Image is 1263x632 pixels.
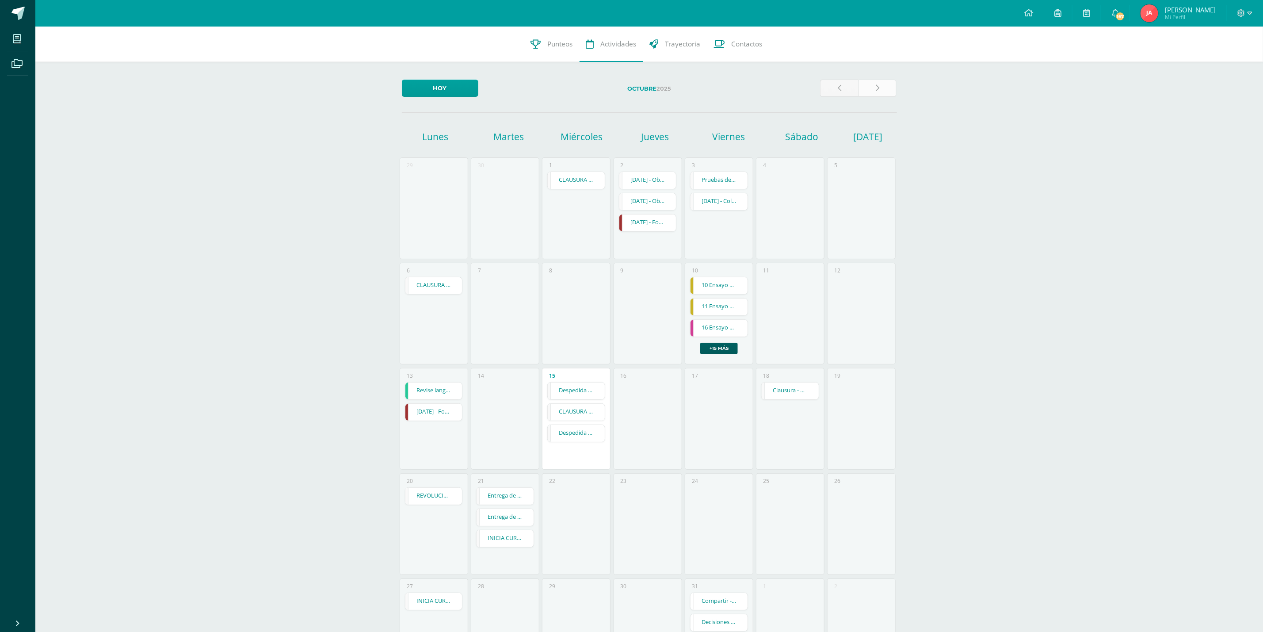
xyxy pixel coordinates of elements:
span: 167 [1115,11,1125,21]
div: CLAUSURA - Ensayo de Actos - PREPRIMARIA | Evento [547,172,605,189]
div: 18 [763,372,769,379]
a: CLAUSURA - Finalizan Ensayos de [MEDICAL_DATA] - PREPRIMARIA [548,404,605,421]
div: 4 [763,161,766,169]
div: 27 [407,582,413,590]
div: 11 [763,267,769,274]
div: 7 [478,267,481,274]
div: 20 [407,477,413,485]
div: Clausura - PREPRIMARIA | Evento [761,382,819,400]
a: CLAUSURA - Ensayo de [MEDICAL_DATA] - PREPRIMARIA [548,172,605,189]
div: INICIA CURSO DE RECUPERACIÓN | Evento [405,593,463,610]
a: Entrega de Calificaciones 4B [477,509,534,526]
strong: Octubre [627,85,656,92]
div: 29 [549,582,555,590]
a: Decisiones - Elegir Sabiamente [691,614,748,631]
div: DÍA DEL NIÑO - Obra Social - Solo asiste SECUNDARIA. | Evento [619,172,677,189]
a: Revise language from course part 1 [405,383,462,399]
div: 24 [692,477,698,485]
span: Mi Perfil [1165,13,1216,21]
div: 23 [621,477,627,485]
h1: Miércoles [546,130,617,143]
div: 14 [478,372,484,379]
div: 19 [834,372,840,379]
label: 2025 [485,80,813,98]
img: 9c6a59e434e10fb77a9e310283eced5c.png [1141,4,1158,22]
div: Entrega de Calificaciones 4B | Evento [476,509,534,526]
div: DÍA DEL NIÑO - Obra Social - NO HAY CLASES | Evento [619,193,677,211]
span: [PERSON_NAME] [1165,5,1216,14]
a: REVOLUCIÓN 20 DE OCTUBRE - Asueto [405,488,462,505]
div: Despedida - PREPRIMARIA | Evento [547,425,605,442]
a: Trayectoria [643,27,707,62]
a: Contactos [707,27,769,62]
a: Despedida - PREPRIMARIA [548,425,605,442]
div: 30 [478,161,484,169]
div: 31 [692,582,698,590]
div: 22 [549,477,555,485]
div: Despedida - PREPRIMARIA | Evento [547,382,605,400]
div: 29 [407,161,413,169]
span: Actividades [601,39,637,49]
div: 2 [834,582,837,590]
div: 15 [549,372,555,379]
div: 16 Ensayo de Clausura 2025 | Tarea [690,319,748,337]
div: 9 [621,267,624,274]
div: Compartir - Generosidad y Comunidad | Tarea [690,593,748,610]
a: [DATE] - Colegio [PERSON_NAME] [691,193,748,210]
div: 25 [763,477,769,485]
div: Entrega de Calificaciones 4B | Evento [476,487,534,505]
h1: Lunes [400,130,471,143]
a: Hoy [402,80,478,97]
a: [DATE] - Formación en el escenario (Entrada y Salida) #5 [405,404,462,421]
div: 1 [763,582,766,590]
a: 11 Ensayo de Clausura 2025 [691,299,748,315]
a: Compartir - Generosidad y Comunidad [691,593,748,610]
div: 28 [478,582,484,590]
div: REVOLUCIÓN 20 DE OCTUBRE - Asueto | Evento [405,487,463,505]
div: 2 [621,161,624,169]
a: +15 más [700,343,738,354]
a: [DATE] - Obra Social - Solo asiste SECUNDARIA. [619,172,676,189]
a: CLAUSURA - Inician los Ensayos de [MEDICAL_DATA] - PREPRIMARIA [405,277,462,294]
div: Revise language from course part 1 | Tarea [405,382,463,400]
div: Decisiones - Elegir Sabiamente | Tarea [690,614,748,632]
a: Actividades [580,27,643,62]
a: Despedida - PREPRIMARIA [548,383,605,399]
a: [DATE] - Obra Social - NO HAY CLASES [619,193,676,210]
div: 3 [692,161,695,169]
div: 21 [478,477,484,485]
h1: [DATE] [853,130,864,143]
div: 17 [692,372,698,379]
a: Clausura - PREPRIMARIA [762,383,819,399]
div: Octubre 7 - Formación en el escenario (Entrada y Salida) #5 | Tarea [405,403,463,421]
div: DÍA DEL NIÑO - Colegio Valles | Evento [690,193,748,211]
h1: Viernes [693,130,764,143]
div: 26 [834,477,840,485]
a: Pruebas de Admisión [691,172,748,189]
div: 6 [407,267,410,274]
div: 5 [834,161,837,169]
div: 12 [834,267,840,274]
div: 1 [549,161,552,169]
span: Trayectoria [665,39,701,49]
div: CLAUSURA - Finalizan Ensayos de Actos - PREPRIMARIA | Evento [547,403,605,421]
h1: Martes [473,130,544,143]
div: 30 [621,582,627,590]
div: 11 Ensayo de Clausura 2025 | Tarea [690,298,748,316]
div: 16 [621,372,627,379]
a: INICIA CURSO DE RECUPERACIÓN [405,593,462,610]
h1: Jueves [620,130,691,143]
div: CLAUSURA - Inician los Ensayos de Actos - PREPRIMARIA | Evento [405,277,463,295]
span: Punteos [548,39,573,49]
div: 10 [692,267,698,274]
a: Entrega de Calificaciones 4B [477,488,534,505]
div: 10 Ensayo de Clausura 2025 | Tarea [690,277,748,295]
a: 16 Ensayo de Clausura 2025 [691,320,748,337]
h1: Sábado [767,130,837,143]
div: INICIA CURSO DE ADAPTACIÓN - ALUMNOS DE PRIMER INGRESO DE PREPRIMARIA | Evento [476,530,534,548]
div: 13 [407,372,413,379]
span: Contactos [732,39,763,49]
a: INICIA CURSO DE ADAPTACIÓN - ALUMNOS DE PRIMER INGRESO DE PREPRIMARIA [477,530,534,547]
a: [DATE] - Formación en el escenario (Entrada y Salida) #4 [619,214,676,231]
div: Pruebas de Admisión | Evento [690,172,748,189]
